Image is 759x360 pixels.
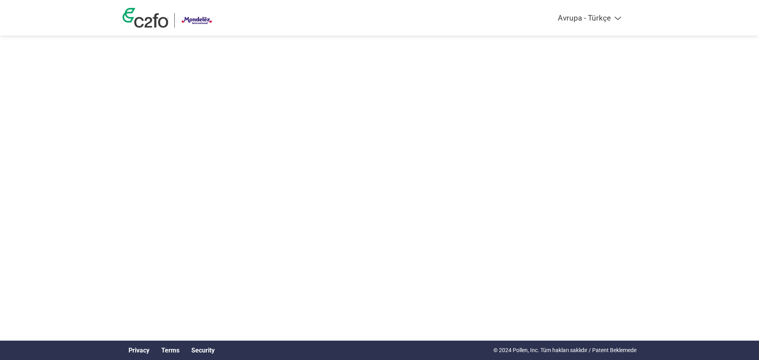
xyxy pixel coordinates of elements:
p: © 2024 Pollen, Inc. Tüm hakları saklıdır / Patent Beklemede [493,346,636,354]
img: c2fo logo [123,8,168,28]
a: Terms [161,347,179,354]
a: Privacy [128,347,149,354]
a: Security [191,347,215,354]
img: Mondelez [181,13,214,28]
